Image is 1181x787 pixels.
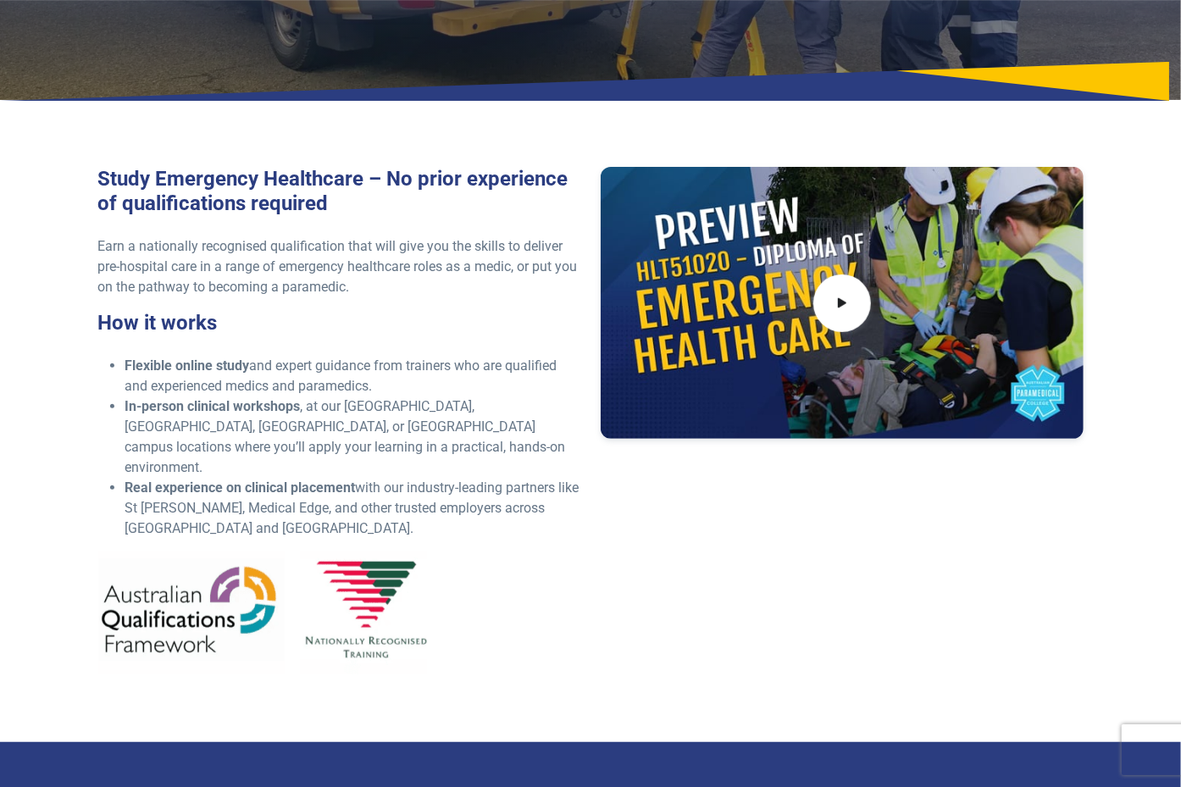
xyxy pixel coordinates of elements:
li: with our industry-leading partners like St [PERSON_NAME], Medical Edge, and other trusted employe... [125,478,580,539]
strong: In-person clinical workshops [125,398,300,414]
h3: Study Emergency Healthcare – No prior experience of qualifications required [97,167,580,216]
p: Earn a nationally recognised qualification that will give you the skills to deliver pre-hospital ... [97,236,580,297]
h3: How it works [97,311,580,335]
strong: Real experience on clinical placement [125,479,355,496]
li: , at our [GEOGRAPHIC_DATA], [GEOGRAPHIC_DATA], [GEOGRAPHIC_DATA], or [GEOGRAPHIC_DATA] campus loc... [125,396,580,478]
strong: Flexible online study [125,357,249,374]
li: and expert guidance from trainers who are qualified and experienced medics and paramedics. [125,356,580,396]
